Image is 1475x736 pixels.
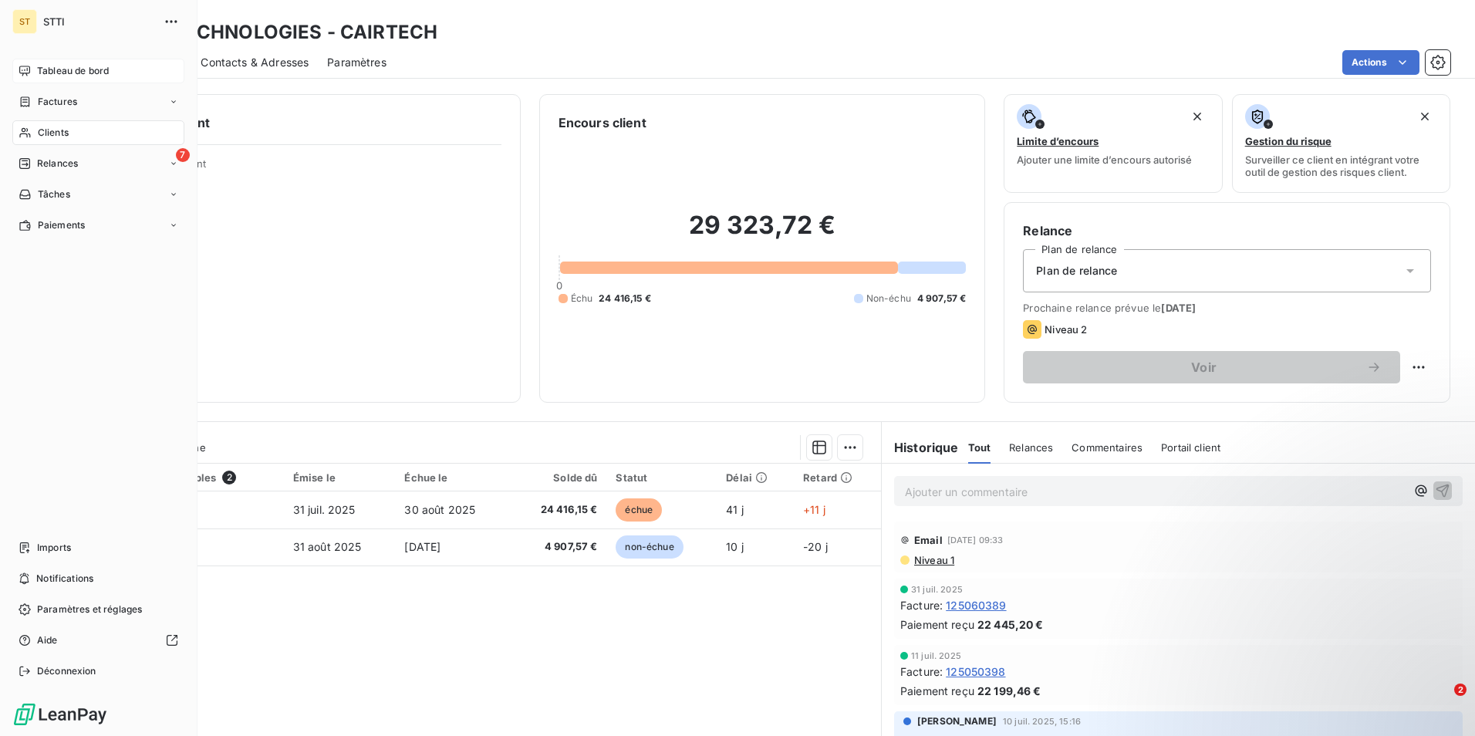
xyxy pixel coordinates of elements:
span: 2 [222,471,236,484]
iframe: Intercom live chat [1423,684,1460,721]
span: Limite d’encours [1017,135,1099,147]
span: Paramètres et réglages [37,603,142,616]
span: 31 août 2025 [293,540,362,553]
iframe: Intercom notifications message [1166,586,1475,694]
span: 24 416,15 € [599,292,651,306]
span: Notifications [36,572,93,586]
span: 22 199,46 € [977,683,1041,699]
span: Paiements [38,218,85,232]
span: 0 [556,279,562,292]
span: 125060389 [946,597,1006,613]
h6: Informations client [93,113,501,132]
span: 24 416,15 € [519,502,597,518]
span: Relances [37,157,78,170]
span: 7 [176,148,190,162]
div: Statut [616,471,707,484]
span: Facture : [900,663,943,680]
span: 31 juil. 2025 [911,585,963,594]
span: Déconnexion [37,664,96,678]
div: Solde dû [519,471,597,484]
h6: Relance [1023,221,1431,240]
span: Portail client [1161,441,1220,454]
h6: Historique [882,438,959,457]
span: Propriétés Client [124,157,501,179]
button: Limite d’encoursAjouter une limite d’encours autorisé [1004,94,1222,193]
span: 10 juil. 2025, 15:16 [1003,717,1081,726]
div: Délai [726,471,785,484]
span: Paiement reçu [900,616,974,633]
span: Commentaires [1072,441,1143,454]
span: Voir [1041,361,1366,373]
img: Logo LeanPay [12,702,108,727]
span: 10 j [726,540,744,553]
span: Clients [38,126,69,140]
span: [DATE] 09:33 [947,535,1004,545]
span: Non-échu [866,292,911,306]
span: Aide [37,633,58,647]
span: Gestion du risque [1245,135,1332,147]
div: Échue le [404,471,501,484]
span: Niveau 2 [1045,323,1087,336]
span: Factures [38,95,77,109]
span: Imports [37,541,71,555]
span: [DATE] [404,540,440,553]
span: Facture : [900,597,943,613]
span: 30 août 2025 [404,503,475,516]
span: Contacts & Adresses [201,55,309,70]
span: 11 juil. 2025 [911,651,961,660]
button: Gestion du risqueSurveiller ce client en intégrant votre outil de gestion des risques client. [1232,94,1450,193]
span: Échu [571,292,593,306]
span: Tâches [38,187,70,201]
button: Voir [1023,351,1400,383]
span: 4 907,57 € [917,292,967,306]
a: Aide [12,628,184,653]
span: 125050398 [946,663,1005,680]
div: Émise le [293,471,386,484]
span: échue [616,498,662,522]
h2: 29 323,72 € [559,210,967,256]
span: Tableau de bord [37,64,109,78]
span: Surveiller ce client en intégrant votre outil de gestion des risques client. [1245,154,1437,178]
h3: AIR TECHNOLOGIES - CAIRTECH [136,19,437,46]
span: Niveau 1 [913,554,954,566]
span: 41 j [726,503,744,516]
span: Plan de relance [1036,263,1117,279]
span: Email [914,534,943,546]
span: [PERSON_NAME] [917,714,997,728]
span: Prochaine relance prévue le [1023,302,1431,314]
span: 4 907,57 € [519,539,597,555]
button: Actions [1342,50,1419,75]
div: Retard [803,471,872,484]
span: STTI [43,15,154,28]
span: 2 [1454,684,1467,696]
span: [DATE] [1161,302,1196,314]
span: Tout [968,441,991,454]
span: Ajouter une limite d’encours autorisé [1017,154,1192,166]
span: -20 j [803,540,828,553]
span: Paramètres [327,55,386,70]
span: non-échue [616,535,683,559]
span: 31 juil. 2025 [293,503,356,516]
span: +11 j [803,503,825,516]
span: 22 445,20 € [977,616,1044,633]
span: Relances [1009,441,1053,454]
span: Paiement reçu [900,683,974,699]
h6: Encours client [559,113,646,132]
div: ST [12,9,37,34]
